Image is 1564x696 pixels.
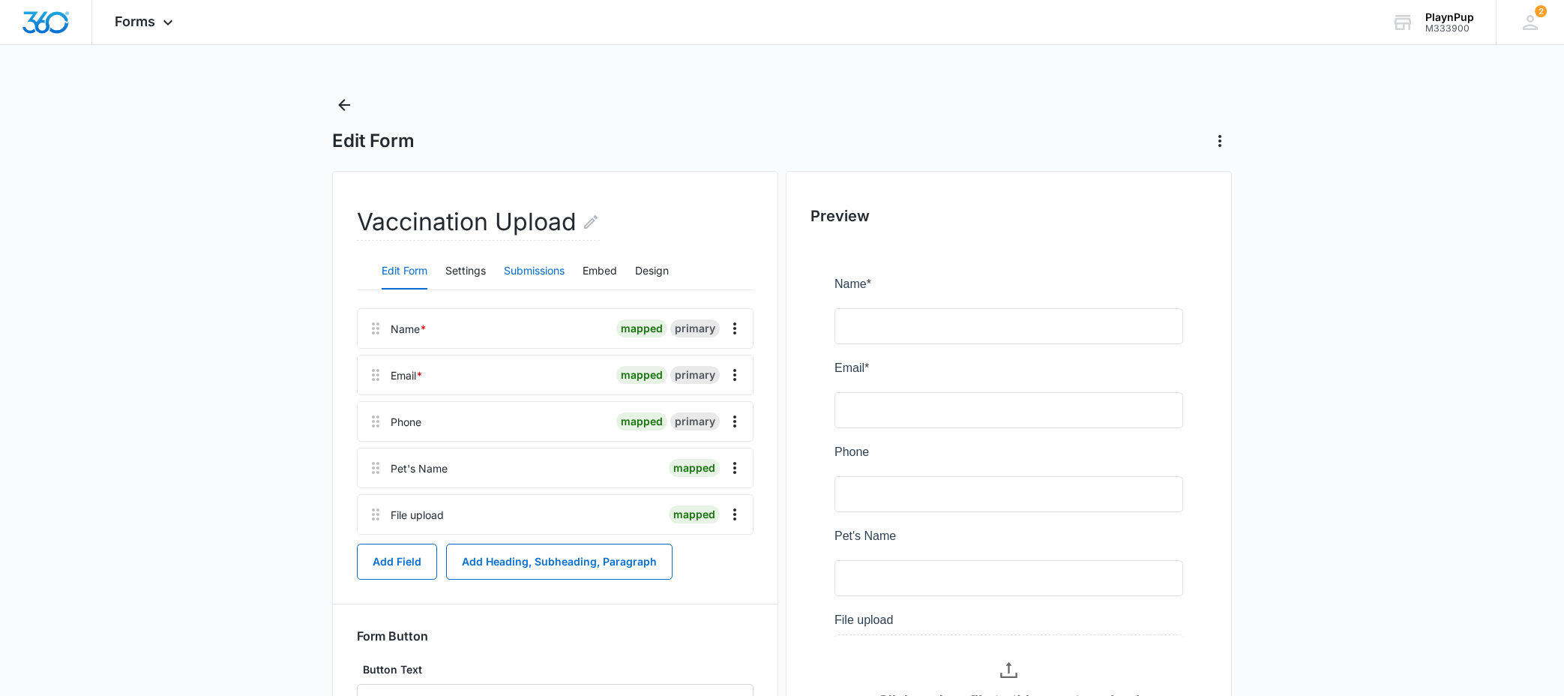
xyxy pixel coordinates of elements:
[357,661,754,678] label: Button Text
[296,494,488,539] iframe: reCAPTCHA
[669,505,720,523] div: mapped
[616,412,667,430] div: mapped
[1425,23,1474,34] div: account id
[445,253,486,289] button: Settings
[391,507,444,523] div: File upload
[504,253,565,289] button: Submissions
[723,316,747,340] button: Overflow Menu
[723,409,747,433] button: Overflow Menu
[1208,129,1232,153] button: Actions
[669,459,720,477] div: mapped
[582,204,600,240] button: Edit Form Name
[382,253,427,289] button: Edit Form
[357,544,437,580] button: Add Field
[10,510,47,523] span: Submit
[723,363,747,387] button: Overflow Menu
[723,456,747,480] button: Overflow Menu
[810,205,1207,227] h2: Preview
[391,367,423,383] div: Email
[115,13,155,29] span: Forms
[583,253,617,289] button: Embed
[332,130,415,152] h1: Edit Form
[391,321,427,337] div: Name
[723,502,747,526] button: Overflow Menu
[357,204,600,241] h2: Vaccination Upload
[616,366,667,384] div: mapped
[1535,5,1547,17] span: 2
[391,414,421,430] div: Phone
[357,628,428,643] h3: Form Button
[332,93,356,117] button: Back
[1425,11,1474,23] div: account name
[635,253,669,289] button: Design
[446,544,673,580] button: Add Heading, Subheading, Paragraph
[670,366,720,384] div: primary
[1535,5,1547,17] div: notifications count
[670,319,720,337] div: primary
[670,412,720,430] div: primary
[616,319,667,337] div: mapped
[391,460,448,476] div: Pet's Name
